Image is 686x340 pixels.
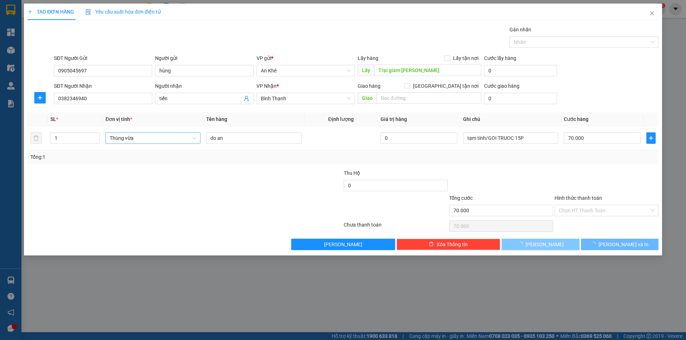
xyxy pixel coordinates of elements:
[598,240,648,248] span: [PERSON_NAME] và In
[581,239,658,250] button: [PERSON_NAME] và In
[463,132,558,144] input: Ghi Chú
[155,54,253,62] div: Người gửi
[105,116,132,122] span: Đơn vị tính
[484,93,557,104] input: Cước giao hàng
[377,92,481,104] input: Dọc đường
[647,135,655,141] span: plus
[206,132,301,144] input: VD: Bàn, Ghế
[358,92,377,104] span: Giao
[358,55,378,61] span: Lấy hàng
[35,95,45,101] span: plus
[358,83,381,89] span: Giao hàng
[30,153,265,161] div: Tổng: 1
[85,9,161,15] span: Yêu cầu xuất hóa đơn điện tử
[358,65,374,76] span: Lấy
[374,65,481,76] input: Dọc đường
[642,4,662,24] button: Close
[54,54,152,62] div: SĐT Người Gửi
[460,112,561,126] th: Ghi chú
[344,170,360,176] span: Thu Hộ
[555,195,602,201] label: Hình thức thanh toán
[381,116,407,122] span: Giá trị hàng
[518,242,526,247] span: loading
[591,242,598,247] span: loading
[526,240,564,248] span: [PERSON_NAME]
[28,9,33,14] span: plus
[206,116,227,122] span: Tên hàng
[28,9,74,15] span: TẠO ĐƠN HÀNG
[646,132,656,144] button: plus
[257,54,355,62] div: VP gửi
[649,10,655,16] span: close
[110,133,196,143] span: Thùng vừa
[437,240,468,248] span: Xóa Thông tin
[397,239,501,250] button: deleteXóa Thông tin
[50,116,56,122] span: SL
[449,195,473,201] span: Tổng cước
[85,9,91,15] img: icon
[502,239,579,250] button: [PERSON_NAME]
[155,82,253,90] div: Người nhận
[257,83,277,89] span: VP Nhận
[484,55,516,61] label: Cước lấy hàng
[450,54,481,62] span: Lấy tận nơi
[54,82,152,90] div: SĐT Người Nhận
[261,93,351,104] span: Bình Thạnh
[509,27,531,32] label: Gán nhãn
[484,65,557,76] input: Cước lấy hàng
[410,82,481,90] span: [GEOGRAPHIC_DATA] tận nơi
[291,239,395,250] button: [PERSON_NAME]
[564,116,588,122] span: Cước hàng
[429,242,434,247] span: delete
[244,96,249,101] span: user-add
[324,240,362,248] span: [PERSON_NAME]
[381,132,457,144] input: 0
[328,116,354,122] span: Định lượng
[261,65,351,76] span: An Khê
[343,221,448,233] div: Chưa thanh toán
[34,92,46,103] button: plus
[30,132,42,144] button: delete
[484,83,520,89] label: Cước giao hàng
